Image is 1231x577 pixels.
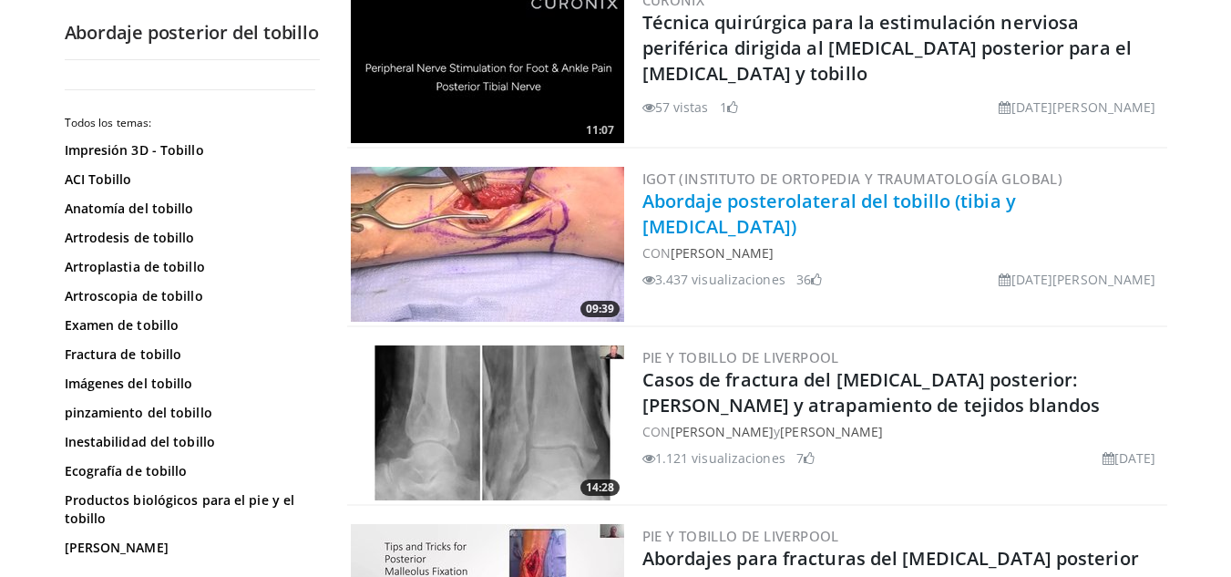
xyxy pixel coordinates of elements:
a: [PERSON_NAME] [671,423,774,440]
a: Imágenes del tobillo [65,375,311,393]
a: [PERSON_NAME] [65,539,311,557]
a: 14:28 [351,345,624,500]
font: Artrodesis de tobillo [65,229,195,246]
a: Impresión 3D - Tobillo [65,141,311,160]
a: ACI Tobillo [65,170,311,189]
font: 7 [796,449,804,467]
font: Productos biológicos para el pie y el tobillo [65,491,295,527]
font: Examen de tobillo [65,316,180,334]
a: Examen de tobillo [65,316,311,335]
font: pinzamiento del tobillo [65,404,212,421]
font: 1.121 visualizaciones [655,449,785,467]
a: pinzamiento del tobillo [65,404,311,422]
a: Pie y tobillo de Liverpool [642,527,839,545]
a: Técnica quirúrgica para la estimulación nerviosa periférica dirigida al [MEDICAL_DATA] posterior ... [642,10,1133,86]
font: 11:07 [586,122,614,138]
font: Artroplastia de tobillo [65,258,205,275]
a: Abordajes para fracturas del [MEDICAL_DATA] posterior [642,546,1139,571]
a: Pie y tobillo de Liverpool [642,348,839,366]
font: Artroscopia de tobillo [65,287,203,304]
a: Fractura de tobillo [65,345,311,364]
a: Ecografía de tobillo [65,462,311,480]
a: [PERSON_NAME] [780,423,883,440]
font: Anatomía del tobillo [65,200,194,217]
font: 57 vistas [655,98,709,116]
font: [PERSON_NAME] [65,539,169,556]
font: 09:39 [586,301,614,316]
a: Inestabilidad del tobillo [65,433,311,451]
a: Anatomía del tobillo [65,200,311,218]
font: CON [642,244,671,262]
font: 1 [720,98,727,116]
font: Imágenes del tobillo [65,375,193,392]
a: Casos de fractura del [MEDICAL_DATA] posterior: [PERSON_NAME] y atrapamiento de tejidos blandos [642,367,1101,417]
font: Impresión 3D - Tobillo [65,141,204,159]
font: [DATE][PERSON_NAME] [1011,271,1156,288]
a: IGOT (Instituto de Ortopedia y Traumatología Global) [642,170,1063,188]
img: 47db561e-ce1f-445a-9469-341d8622efbc.300x170_q85_crop-smart_upscale.jpg [351,167,624,322]
font: ACI Tobillo [65,170,132,188]
font: 3.437 visualizaciones [655,271,785,288]
font: Fractura de tobillo [65,345,182,363]
font: Inestabilidad del tobillo [65,433,216,450]
font: 14:28 [586,479,614,495]
font: 36 [796,271,811,288]
font: [DATE][PERSON_NAME] [1011,98,1156,116]
font: Ecografía de tobillo [65,462,188,479]
a: Artroscopia de tobillo [65,287,311,305]
a: Productos biológicos para el pie y el tobillo [65,491,311,528]
font: CON [642,423,671,440]
a: Abordaje posterolateral del tobillo (tibia y [MEDICAL_DATA]) [642,189,1016,239]
img: 9ae0a341-ee7b-428a-aa0f-6a150934aaa9.300x170_q85_crop-smart_upscale.jpg [351,345,624,500]
font: [DATE] [1114,449,1156,467]
a: Artrodesis de tobillo [65,229,311,247]
font: Todos los temas: [65,115,152,130]
font: y [774,423,780,440]
a: [PERSON_NAME] [671,244,774,262]
a: Artroplastia de tobillo [65,258,311,276]
font: Abordaje posterior del tobillo [65,20,319,45]
a: 09:39 [351,167,624,322]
